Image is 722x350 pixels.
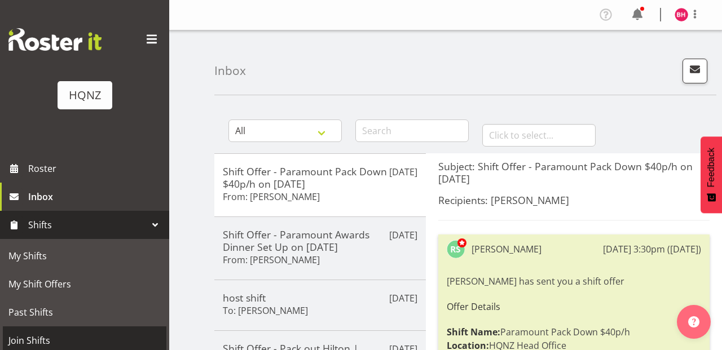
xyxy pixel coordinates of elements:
[3,270,166,298] a: My Shift Offers
[438,194,710,206] h5: Recipients: [PERSON_NAME]
[214,64,246,77] h4: Inbox
[8,332,161,349] span: Join Shifts
[28,188,164,205] span: Inbox
[447,302,701,312] h6: Offer Details
[482,124,596,147] input: Click to select...
[8,304,161,321] span: Past Shifts
[223,191,320,202] h6: From: [PERSON_NAME]
[472,242,541,256] div: [PERSON_NAME]
[223,291,417,304] h5: host shift
[603,242,701,256] div: [DATE] 3:30pm ([DATE])
[675,8,688,21] img: barbara-hillcoat6919.jpg
[3,298,166,326] a: Past Shifts
[8,28,102,51] img: Rosterit website logo
[688,316,699,327] img: help-xxl-2.png
[701,136,722,213] button: Feedback - Show survey
[28,216,147,233] span: Shifts
[28,160,164,177] span: Roster
[223,165,417,190] h5: Shift Offer - Paramount Pack Down $40p/h on [DATE]
[223,254,320,265] h6: From: [PERSON_NAME]
[223,228,417,253] h5: Shift Offer - Paramount Awards Dinner Set Up on [DATE]
[69,87,101,104] div: HQNZ
[706,148,716,187] span: Feedback
[8,247,161,264] span: My Shifts
[389,291,417,305] p: [DATE]
[447,240,465,258] img: rachael-simpson131.jpg
[447,326,500,338] strong: Shift Name:
[223,305,308,316] h6: To: [PERSON_NAME]
[3,242,166,270] a: My Shifts
[355,119,469,142] input: Search
[8,276,161,293] span: My Shift Offers
[389,165,417,179] p: [DATE]
[438,160,710,185] h5: Subject: Shift Offer - Paramount Pack Down $40p/h on [DATE]
[389,228,417,242] p: [DATE]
